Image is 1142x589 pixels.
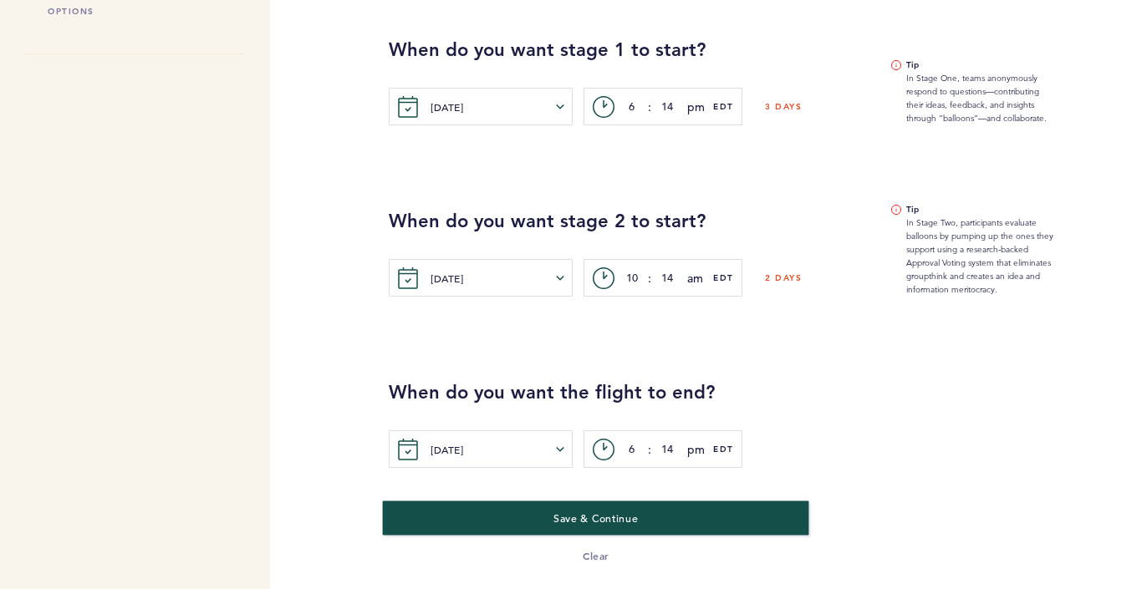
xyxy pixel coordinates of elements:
span: EDT [713,270,734,287]
span: In Stage One, teams anonymously respond to questions—contributing their ideas, feedback, and insi... [906,58,1054,125]
span: EDT [713,441,734,458]
span: : [648,268,651,288]
input: mm [656,440,677,459]
button: Save & Continue [383,500,809,535]
svg: c> [593,439,614,460]
button: am [687,268,704,288]
input: mm [656,98,677,116]
button: [DATE] [431,92,564,122]
span: EDT [713,99,734,115]
span: In Stage Two, participants evaluate balloons by pumping up the ones they support using a research... [906,203,1054,297]
h2: When do you want the flight to end? [389,380,1117,405]
span: options [48,6,94,17]
svg: c> [593,267,614,289]
button: pm [687,439,706,460]
span: Clear [583,549,609,562]
button: Clear [389,547,803,564]
input: hh [621,440,642,459]
svg: c> [593,96,614,118]
span: : [648,439,651,460]
input: hh [621,98,642,116]
button: [DATE] [431,434,564,465]
h2: When do you want stage 2 to start? [389,209,865,234]
h2: When do you want stage 1 to start? [389,38,865,63]
h6: 3 days [765,101,802,112]
b: Tip [906,203,1054,216]
input: hh [621,269,642,287]
span: : [648,97,651,117]
b: Tip [906,58,1054,72]
h6: 2 days [765,272,802,283]
input: mm [656,269,677,287]
button: [DATE] [431,263,564,293]
button: pm [687,97,706,117]
span: Save & Continue [553,511,638,525]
